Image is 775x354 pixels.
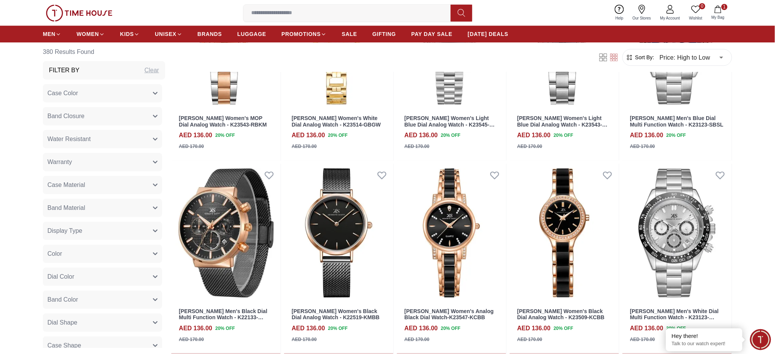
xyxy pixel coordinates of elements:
a: PAY DAY SALE [411,27,453,41]
span: GIFTING [372,30,396,38]
span: SALE [342,30,357,38]
a: Help [611,3,628,23]
span: Band Closure [47,112,84,121]
span: KIDS [120,30,134,38]
span: Display Type [47,226,82,235]
a: [DATE] DEALS [468,27,509,41]
h4: AED 136.00 [405,324,438,333]
a: PROMOTIONS [281,27,327,41]
a: [PERSON_NAME] Women's Black Dial Analog Watch - K23509-KCBB [517,308,604,321]
h6: 380 Results Found [43,43,165,61]
button: Band Color [43,291,162,309]
button: Display Type [43,222,162,240]
span: 20 % OFF [554,132,573,139]
h4: AED 136.00 [405,131,438,140]
div: AED 170.00 [630,143,655,150]
h4: AED 136.00 [517,324,551,333]
span: 20 % OFF [554,325,573,332]
img: Kenneth Scott Women's Black Dial Analog Watch - K23509-KCBB [510,164,619,302]
h4: AED 136.00 [517,131,551,140]
p: Talk to our watch expert! [672,341,737,347]
a: [PERSON_NAME] Women's Light Blue Dial Analog Watch - K23543-SBSL [517,115,608,134]
div: AED 170.00 [517,336,542,343]
a: [PERSON_NAME] Women's White Dial Analog Watch - K23514-GBGW [292,115,381,128]
span: WOMEN [76,30,99,38]
div: AED 170.00 [179,143,204,150]
span: 20 % OFF [328,325,348,332]
a: Our Stores [628,3,656,23]
span: 20 % OFF [441,132,460,139]
span: My Account [657,15,683,21]
div: AED 170.00 [405,143,429,150]
span: 20 % OFF [328,132,348,139]
div: Clear [145,66,159,75]
span: Case Color [47,89,78,98]
span: Dial Shape [47,318,77,327]
button: Color [43,245,162,263]
a: [PERSON_NAME] Men's Black Dial Multi Function Watch - K22133-KMBB [179,308,267,327]
h4: AED 136.00 [179,131,212,140]
div: AED 170.00 [179,336,204,343]
a: [PERSON_NAME] Women's Light Blue Dial Analog Watch - K23545-SBSL [405,115,495,134]
div: AED 170.00 [292,143,317,150]
button: Band Material [43,199,162,217]
span: 20 % OFF [666,325,686,332]
span: MEN [43,30,55,38]
div: Chat Widget [750,329,771,350]
a: MEN [43,27,61,41]
span: LUGGAGE [237,30,266,38]
div: AED 170.00 [630,336,655,343]
span: Dial Color [47,272,74,281]
a: [PERSON_NAME] Women's Analog Black Dial Watch-K23547-KCBB [405,308,494,321]
span: Band Material [47,203,85,213]
a: BRANDS [198,27,222,41]
span: PROMOTIONS [281,30,321,38]
div: AED 170.00 [517,143,542,150]
a: Kenneth Scott Men's Black Dial Multi Function Watch - K22133-KMBB [171,164,281,302]
span: Water Resistant [47,135,91,144]
span: PAY DAY SALE [411,30,453,38]
a: WOMEN [76,27,105,41]
button: Water Resistant [43,130,162,148]
div: AED 170.00 [292,336,317,343]
a: KIDS [120,27,140,41]
img: Kenneth Scott Men's White Dial Multi Function Watch - K23123-SBSWB [622,164,732,302]
a: 0Wishlist [685,3,707,23]
div: Hey there! [672,332,737,340]
span: UNISEX [155,30,176,38]
h4: AED 136.00 [292,324,325,333]
span: Warranty [47,158,72,167]
span: Sort By: [634,54,654,61]
span: Case Shape [47,341,81,350]
span: Band Color [47,295,78,304]
button: Sort By: [626,54,654,61]
span: 20 % OFF [666,132,686,139]
a: [PERSON_NAME] Women's MOP Dial Analog Watch - K23543-RBKM [179,115,267,128]
span: 1 [721,4,728,10]
a: [PERSON_NAME] Men's Blue Dial Multi Function Watch - K23123-SBSL [630,115,724,128]
span: 0 [699,3,705,9]
span: BRANDS [198,30,222,38]
img: Kenneth Scott Women's Analog Black Dial Watch-K23547-KCBB [397,164,506,302]
h4: AED 136.00 [630,324,663,333]
span: Our Stores [630,15,654,21]
button: Band Closure [43,107,162,125]
a: Kenneth Scott Women's Black Dial Analog Watch - K22519-KMBB [284,164,393,302]
button: 1My Bag [707,4,729,22]
span: 20 % OFF [215,132,235,139]
button: Dial Shape [43,313,162,332]
a: LUGGAGE [237,27,266,41]
div: Price: High to Low [654,47,729,68]
span: My Bag [708,15,728,20]
a: SALE [342,27,357,41]
a: GIFTING [372,27,396,41]
span: Case Material [47,180,85,190]
h4: AED 136.00 [292,131,325,140]
a: UNISEX [155,27,182,41]
a: [PERSON_NAME] Women's Black Dial Analog Watch - K22519-KMBB [292,308,380,321]
span: [DATE] DEALS [468,30,509,38]
img: ... [46,5,112,21]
